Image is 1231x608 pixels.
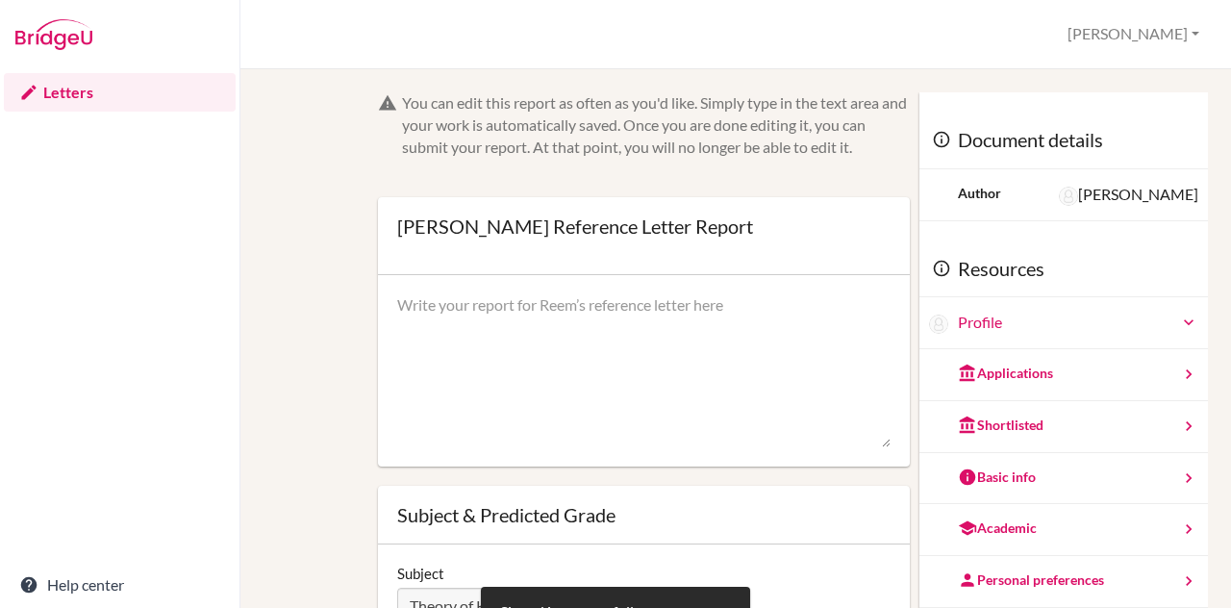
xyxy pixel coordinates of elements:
img: Reem Abadi [929,315,948,334]
a: Help center [4,566,236,604]
a: Shortlisted [919,401,1208,453]
button: [PERSON_NAME] [1059,16,1208,52]
img: Bridge-U [15,19,92,50]
a: Basic info [919,453,1208,505]
div: Resources [919,241,1208,298]
a: Academic [919,504,1208,556]
div: Author [958,184,1001,203]
a: Profile [958,312,1198,334]
img: Merrilee Schuurman [1059,187,1078,206]
div: Shortlisted [958,416,1043,435]
div: Basic info [958,468,1036,487]
label: Subject [397,564,444,583]
a: Personal preferences [919,556,1208,608]
a: Letters [4,73,236,112]
div: Applications [958,364,1053,383]
div: Subject & Predicted Grade [397,505,892,524]
div: Academic [958,519,1037,538]
div: [PERSON_NAME] Reference Letter Report [397,216,753,236]
div: You can edit this report as often as you'd like. Simply type in the text area and your work is au... [402,92,911,159]
div: Document details [919,112,1208,169]
a: Applications [919,349,1208,401]
div: [PERSON_NAME] [1059,184,1198,206]
div: Personal preferences [958,570,1104,590]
